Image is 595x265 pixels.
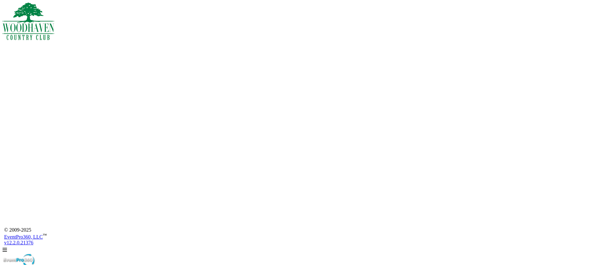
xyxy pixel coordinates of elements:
sup: ™ [43,233,47,238]
a: EventPro360, LLC [4,234,43,240]
img: Logo [3,3,54,42]
div: Menu: Click or 'Crtl+M' to toggle menu open/close [3,247,7,252]
a: v12.2.0.21376 [4,240,33,245]
div: © 2009- 2025 [4,227,591,233]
